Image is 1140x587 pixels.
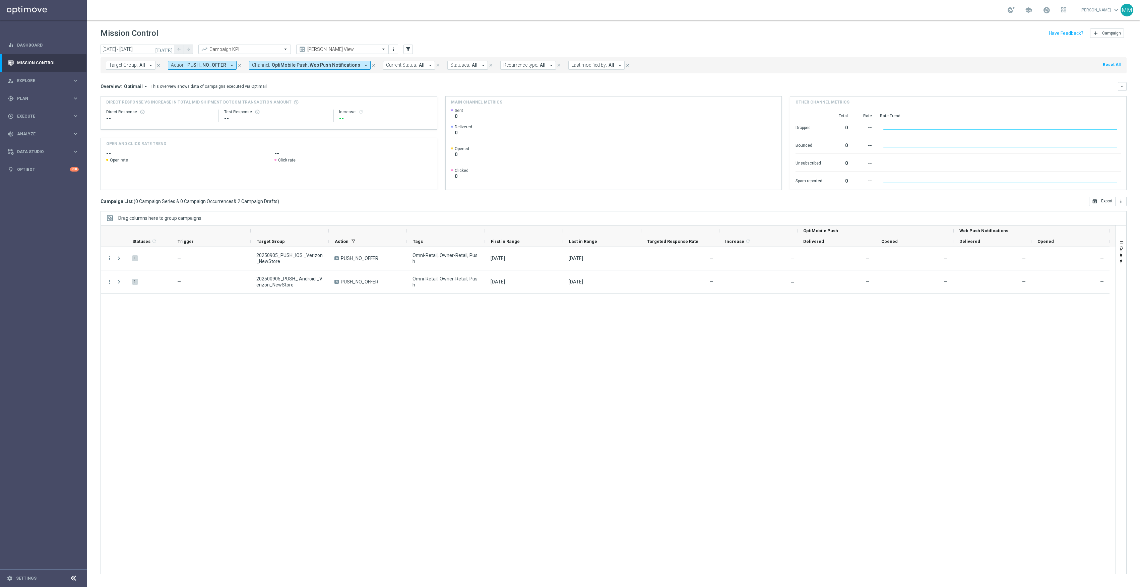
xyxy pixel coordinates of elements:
[177,279,181,284] span: —
[296,45,389,54] ng-select: Mary Push View
[7,60,79,66] div: Mission Control
[224,115,328,123] div: --
[106,115,213,123] div: --
[252,62,270,68] span: Channel:
[455,113,463,119] span: 0
[625,62,631,69] button: close
[405,46,411,52] i: filter_alt
[1102,31,1121,36] span: Campaign
[1119,246,1124,263] span: Columns
[299,46,306,53] i: preview
[126,247,1110,270] div: Press SPACE to select this row.
[101,198,279,204] h3: Campaign List
[334,256,339,260] span: A
[455,168,468,173] span: Clicked
[413,276,479,288] span: Omni-Retail, Owner-Retail, Push
[856,175,872,186] div: --
[880,113,1121,119] div: Rate Trend
[156,63,161,68] i: close
[363,62,369,68] i: arrow_drop_down
[8,78,72,84] div: Explore
[7,96,79,101] button: gps_fixed Plan keyboard_arrow_right
[390,45,397,53] button: more_vert
[959,239,980,244] span: Delivered
[101,45,174,54] input: Select date range
[8,78,14,84] i: person_search
[391,47,396,52] i: more_vert
[1089,197,1116,206] button: open_in_browser Export
[151,239,157,244] i: refresh
[856,122,872,132] div: --
[1100,256,1104,261] span: —
[237,63,242,68] i: close
[8,42,14,48] i: equalizer
[710,256,713,261] span: —
[383,61,435,70] button: Current Status: All arrow_drop_down
[455,130,472,136] span: 0
[745,239,751,244] i: refresh
[17,150,72,154] span: Data Studio
[150,238,157,245] span: Calculate column
[451,99,502,105] h4: Main channel metrics
[944,279,948,284] span: —
[124,83,143,89] span: Optimail
[106,99,292,105] span: Direct Response VS Increase In Total Mid Shipment Dotcom Transaction Amount
[17,96,72,101] span: Plan
[224,109,328,115] div: Test Response
[710,279,713,284] span: —
[830,113,848,119] div: Total
[472,62,478,68] span: All
[617,62,623,68] i: arrow_drop_down
[8,54,79,72] div: Mission Control
[229,62,235,68] i: arrow_drop_down
[101,247,126,270] div: Press SPACE to select this row.
[489,63,493,68] i: close
[725,239,744,244] span: Increase
[168,61,237,70] button: Action: PUSH_NO_OFFER arrow_drop_down
[569,279,583,285] div: 05 Sep 2025, Friday
[7,43,79,48] button: equalizer Dashboard
[7,78,79,83] button: person_search Explore keyboard_arrow_right
[7,167,79,172] div: lightbulb Optibot +10
[334,280,339,284] span: A
[17,114,72,118] span: Execute
[234,199,237,204] span: &
[500,61,556,70] button: Recurrence type: All arrow_drop_down
[135,198,234,204] span: 0 Campaign Series & 0 Campaign Occurrences
[568,61,625,70] button: Last modified by: All arrow_drop_down
[959,228,1008,233] span: Web Push Notifications
[1100,279,1104,284] span: —
[7,149,79,154] button: Data Studio keyboard_arrow_right
[491,279,505,285] div: 05 Sep 2025, Friday
[107,255,113,261] button: more_vert
[8,95,72,102] div: Plan
[118,215,201,221] span: Drag columns here to group campaigns
[274,149,432,157] h2: --
[609,62,614,68] span: All
[856,113,872,119] div: Rate
[72,148,79,155] i: keyboard_arrow_right
[1118,82,1127,91] button: keyboard_arrow_down
[413,239,423,244] span: Tags
[187,62,226,68] span: PUSH_NO_OFFER
[17,132,72,136] span: Analyze
[118,215,201,221] div: Row Groups
[1121,4,1133,16] div: MM
[106,149,263,157] h2: --
[856,139,872,150] div: --
[1093,30,1098,36] i: add
[8,113,72,119] div: Execute
[371,63,376,68] i: close
[106,141,166,147] h4: OPEN AND CLICK RATE TREND
[339,115,432,123] div: --
[198,45,291,54] ng-select: Campaign KPI
[455,173,468,179] span: 0
[557,63,561,68] i: close
[178,239,194,244] span: Trigger
[7,131,79,137] button: track_changes Analyze keyboard_arrow_right
[403,45,413,54] button: filter_alt
[1092,199,1097,204] i: open_in_browser
[143,83,149,89] i: arrow_drop_down
[154,45,174,55] button: [DATE]
[106,109,213,115] div: Direct Response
